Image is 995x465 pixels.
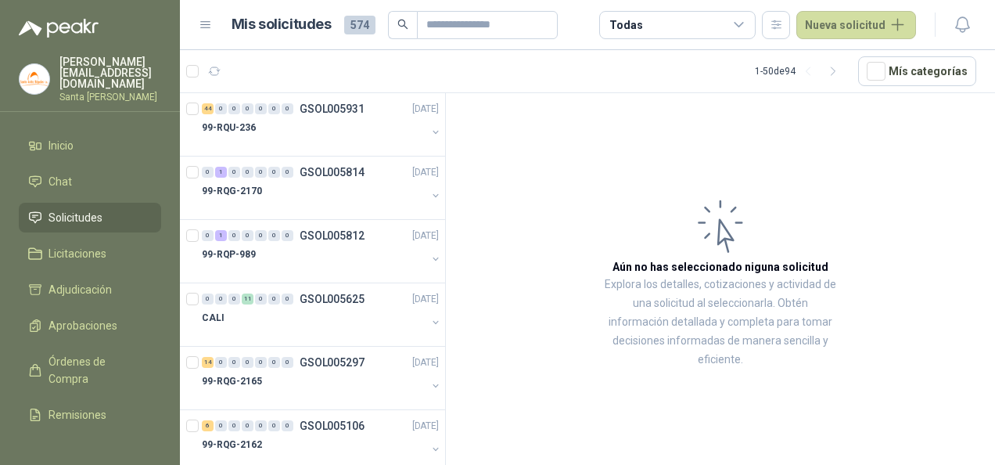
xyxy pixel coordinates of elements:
a: 0 0 0 11 0 0 0 GSOL005625[DATE] CALI [202,290,442,340]
div: 44 [202,103,214,114]
div: 0 [282,230,293,241]
a: 0 1 0 0 0 0 0 GSOL005814[DATE] 99-RQG-2170 [202,163,442,213]
div: 0 [255,103,267,114]
a: Órdenes de Compra [19,347,161,394]
span: Aprobaciones [48,317,117,334]
a: Inicio [19,131,161,160]
div: 0 [282,420,293,431]
div: 0 [202,230,214,241]
p: GSOL005814 [300,167,365,178]
span: Solicitudes [48,209,102,226]
div: Todas [609,16,642,34]
div: 0 [228,103,240,114]
div: 0 [282,167,293,178]
p: [DATE] [412,419,439,434]
p: [DATE] [412,165,439,180]
span: 574 [344,16,375,34]
button: Mís categorías [858,56,976,86]
div: 0 [242,167,253,178]
span: search [397,19,408,30]
div: 0 [255,167,267,178]
a: 0 1 0 0 0 0 0 GSOL005812[DATE] 99-RQP-989 [202,226,442,276]
div: 0 [215,420,227,431]
h1: Mis solicitudes [232,13,332,36]
span: Inicio [48,137,74,154]
p: [DATE] [412,355,439,370]
p: GSOL005812 [300,230,365,241]
div: 0 [242,103,253,114]
div: 0 [215,103,227,114]
p: 99-RQG-2170 [202,184,262,199]
p: 99-RQG-2162 [202,438,262,452]
span: Órdenes de Compra [48,353,146,387]
a: 14 0 0 0 0 0 0 GSOL005297[DATE] 99-RQG-2165 [202,353,442,403]
div: 1 [215,230,227,241]
div: 0 [202,167,214,178]
div: 0 [228,420,240,431]
h3: Aún no has seleccionado niguna solicitud [612,258,828,276]
p: [PERSON_NAME] [EMAIL_ADDRESS][DOMAIN_NAME] [59,56,161,89]
a: Aprobaciones [19,311,161,341]
p: [DATE] [412,229,439,243]
a: Chat [19,167,161,196]
div: 0 [242,230,253,241]
div: 6 [202,420,214,431]
div: 0 [268,357,280,368]
div: 0 [255,230,267,241]
p: Explora los detalles, cotizaciones y actividad de una solicitud al seleccionarla. Obtén informaci... [602,276,839,369]
p: 99-RQG-2165 [202,374,262,389]
div: 0 [242,357,253,368]
div: 0 [255,420,267,431]
button: Nueva solicitud [796,11,916,39]
div: 0 [268,103,280,114]
div: 0 [228,167,240,178]
span: Adjudicación [48,281,112,298]
div: 0 [282,357,293,368]
a: 44 0 0 0 0 0 0 GSOL005931[DATE] 99-RQU-236 [202,99,442,150]
a: Remisiones [19,400,161,430]
div: 11 [242,294,253,305]
div: 0 [255,357,267,368]
p: [DATE] [412,102,439,117]
div: 1 - 50 de 94 [755,59,846,84]
div: 0 [282,103,293,114]
p: GSOL005297 [300,357,365,368]
div: 0 [228,230,240,241]
div: 0 [268,167,280,178]
a: Licitaciones [19,239,161,269]
div: 0 [255,294,267,305]
div: 0 [268,420,280,431]
p: Santa [PERSON_NAME] [59,92,161,102]
div: 1 [215,167,227,178]
div: 0 [268,230,280,241]
div: 0 [242,420,253,431]
p: 99-RQP-989 [202,247,256,262]
span: Remisiones [48,406,106,424]
p: [DATE] [412,292,439,307]
div: 0 [228,294,240,305]
div: 0 [268,294,280,305]
p: 99-RQU-236 [202,121,256,135]
div: 0 [215,294,227,305]
a: Solicitudes [19,203,161,232]
span: Chat [48,173,72,190]
img: Company Logo [20,64,49,94]
p: CALI [202,311,225,326]
p: GSOL005625 [300,294,365,305]
div: 0 [215,357,227,368]
img: Logo peakr [19,19,99,38]
div: 14 [202,357,214,368]
div: 0 [282,294,293,305]
p: GSOL005931 [300,103,365,114]
div: 0 [228,357,240,368]
div: 0 [202,294,214,305]
span: Licitaciones [48,245,106,262]
p: GSOL005106 [300,420,365,431]
a: Adjudicación [19,275,161,305]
